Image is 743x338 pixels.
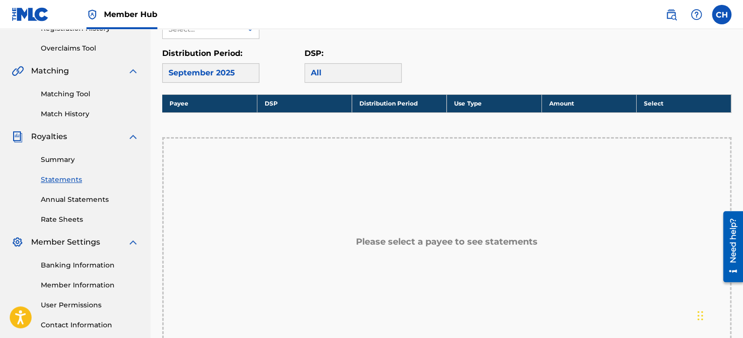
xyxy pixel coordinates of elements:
[41,89,139,99] a: Matching Tool
[127,131,139,142] img: expand
[41,195,139,205] a: Annual Statements
[257,94,352,112] th: DSP
[41,214,139,225] a: Rate Sheets
[12,7,49,21] img: MLC Logo
[687,5,706,24] div: Help
[162,94,257,112] th: Payee
[41,280,139,290] a: Member Information
[127,65,139,77] img: expand
[41,320,139,330] a: Contact Information
[31,236,100,248] span: Member Settings
[41,300,139,310] a: User Permissions
[712,5,731,24] div: User Menu
[86,9,98,20] img: Top Rightsholder
[356,236,538,248] h5: Please select a payee to see statements
[636,94,731,112] th: Select
[41,260,139,270] a: Banking Information
[127,236,139,248] img: expand
[41,43,139,53] a: Overclaims Tool
[697,301,703,330] div: Drag
[691,9,702,20] img: help
[352,94,447,112] th: Distribution Period
[447,94,541,112] th: Use Type
[31,65,69,77] span: Matching
[12,65,24,77] img: Matching
[694,291,743,338] iframe: Chat Widget
[661,5,681,24] a: Public Search
[41,175,139,185] a: Statements
[716,208,743,286] iframe: Resource Center
[541,94,636,112] th: Amount
[162,49,242,58] label: Distribution Period:
[304,49,323,58] label: DSP:
[41,109,139,119] a: Match History
[104,9,157,20] span: Member Hub
[41,155,139,165] a: Summary
[665,9,677,20] img: search
[169,24,235,35] div: Select...
[31,131,67,142] span: Royalties
[12,131,23,142] img: Royalties
[12,236,23,248] img: Member Settings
